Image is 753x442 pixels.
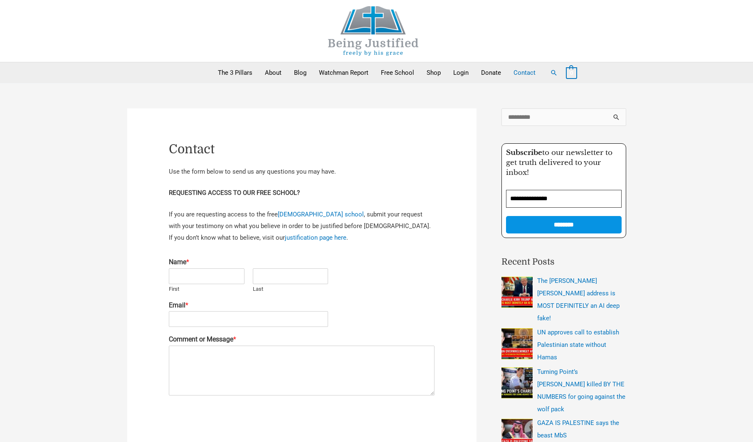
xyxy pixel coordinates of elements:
img: Being Justified [311,6,436,56]
a: The [PERSON_NAME] [PERSON_NAME] address is MOST DEFINITELY an AI deep fake! [537,277,620,322]
a: justification page here [285,234,346,241]
a: Blog [288,62,313,83]
a: Free School [375,62,420,83]
a: UN approves call to establish Palestinian state without Hamas [537,329,619,361]
span: to our newsletter to get truth delivered to your inbox! [506,148,612,177]
label: Last [253,286,328,293]
a: View Shopping Cart, empty [566,69,577,76]
p: Use the form below to send us any questions you may have. [169,166,435,178]
a: [DEMOGRAPHIC_DATA] school [278,211,364,218]
a: Watchman Report [313,62,375,83]
a: About [259,62,288,83]
label: Email [169,301,435,310]
a: GAZA IS PALESTINE says the beast MbS [537,419,619,439]
input: Email Address * [506,190,622,208]
a: The 3 Pillars [212,62,259,83]
a: Contact [507,62,542,83]
p: If you are requesting access to the free , submit your request with your testimony on what you be... [169,209,435,244]
strong: REQUESTING ACCESS TO OUR FREE SCHOOL? [169,189,300,196]
label: Comment or Message [169,335,435,344]
a: Donate [475,62,507,83]
label: Name [169,258,435,267]
h1: Contact [169,142,435,157]
a: Shop [420,62,447,83]
span: 0 [570,70,573,76]
nav: Primary Site Navigation [212,62,542,83]
h2: Recent Posts [501,255,626,269]
strong: Subscribe [506,148,542,157]
a: Search button [550,69,558,76]
a: Login [447,62,475,83]
label: First [169,286,244,293]
a: Turning Point’s [PERSON_NAME] killed BY THE NUMBERS for going against the wolf pack [537,368,625,413]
